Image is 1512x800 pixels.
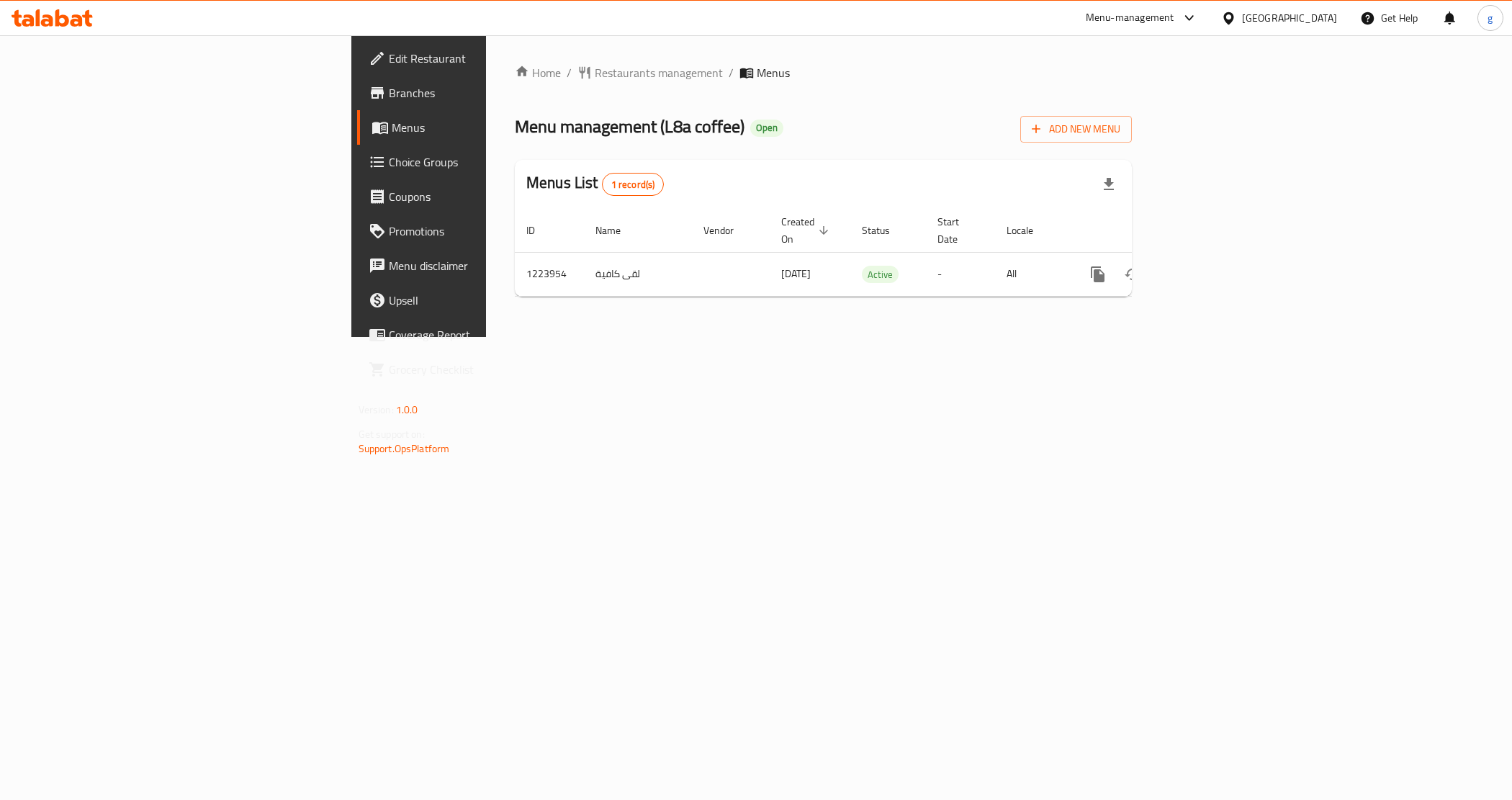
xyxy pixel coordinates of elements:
[1242,10,1337,26] div: [GEOGRAPHIC_DATA]
[357,318,604,352] a: Coverage Report
[1081,257,1115,292] button: more
[602,173,665,196] div: Total records count
[862,266,899,283] span: Active
[357,179,604,214] a: Coupons
[729,64,734,81] li: /
[584,252,692,296] td: لقى كافية
[357,283,604,318] a: Upsell
[750,122,783,134] span: Open
[389,50,593,67] span: Edit Restaurant
[359,425,425,444] span: Get support on:
[577,64,723,81] a: Restaurants management
[392,119,593,136] span: Menus
[357,110,604,145] a: Menus
[515,110,744,143] span: Menu management ( L8a coffee )
[703,222,752,239] span: Vendor
[1069,209,1230,253] th: Actions
[359,439,450,458] a: Support.OpsPlatform
[396,400,418,419] span: 1.0.0
[357,41,604,76] a: Edit Restaurant
[357,76,604,110] a: Branches
[389,188,593,205] span: Coupons
[359,400,394,419] span: Version:
[757,64,790,81] span: Menus
[389,257,593,274] span: Menu disclaimer
[515,64,1132,81] nav: breadcrumb
[595,222,639,239] span: Name
[389,223,593,240] span: Promotions
[389,326,593,343] span: Coverage Report
[862,222,909,239] span: Status
[526,172,664,196] h2: Menus List
[603,178,664,192] span: 1 record(s)
[357,248,604,283] a: Menu disclaimer
[1092,167,1126,202] div: Export file
[357,145,604,179] a: Choice Groups
[750,120,783,137] div: Open
[389,84,593,102] span: Branches
[781,213,833,248] span: Created On
[389,361,593,378] span: Grocery Checklist
[1007,222,1052,239] span: Locale
[1020,116,1132,143] button: Add New Menu
[1032,120,1120,138] span: Add New Menu
[926,252,995,296] td: -
[1488,10,1493,26] span: g
[937,213,978,248] span: Start Date
[515,209,1230,297] table: enhanced table
[595,64,723,81] span: Restaurants management
[1086,9,1174,27] div: Menu-management
[526,222,554,239] span: ID
[357,352,604,387] a: Grocery Checklist
[781,264,811,283] span: [DATE]
[995,252,1069,296] td: All
[357,214,604,248] a: Promotions
[389,292,593,309] span: Upsell
[389,153,593,171] span: Choice Groups
[1115,257,1150,292] button: Change Status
